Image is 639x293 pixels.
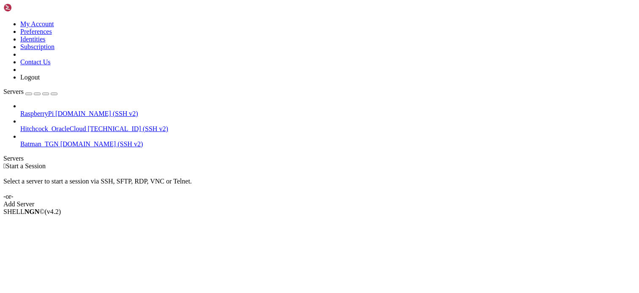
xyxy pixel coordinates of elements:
[20,125,636,133] a: Hitchcock_OracleCloud [TECHNICAL_ID] (SSH v2)
[20,43,55,50] a: Subscription
[20,133,636,148] li: Batman_TGN [DOMAIN_NAME] (SSH v2)
[60,140,143,148] span: [DOMAIN_NAME] (SSH v2)
[45,208,61,215] span: 4.2.0
[88,125,168,132] span: [TECHNICAL_ID] (SSH v2)
[20,110,54,117] span: RaspberryPi
[20,110,636,118] a: RaspberryPi [DOMAIN_NAME] (SSH v2)
[20,36,46,43] a: Identities
[6,162,46,170] span: Start a Session
[3,88,57,95] a: Servers
[3,208,61,215] span: SHELL ©
[3,200,636,208] div: Add Server
[3,162,6,170] span: 
[3,170,636,200] div: Select a server to start a session via SSH, SFTP, RDP, VNC or Telnet. -or-
[25,208,40,215] b: NGN
[3,3,52,12] img: Shellngn
[20,140,59,148] span: Batman_TGN
[20,58,51,66] a: Contact Us
[20,102,636,118] li: RaspberryPi [DOMAIN_NAME] (SSH v2)
[20,140,636,148] a: Batman_TGN [DOMAIN_NAME] (SSH v2)
[20,118,636,133] li: Hitchcock_OracleCloud [TECHNICAL_ID] (SSH v2)
[3,88,24,95] span: Servers
[20,125,86,132] span: Hitchcock_OracleCloud
[20,20,54,27] a: My Account
[55,110,138,117] span: [DOMAIN_NAME] (SSH v2)
[3,155,636,162] div: Servers
[20,74,40,81] a: Logout
[20,28,52,35] a: Preferences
